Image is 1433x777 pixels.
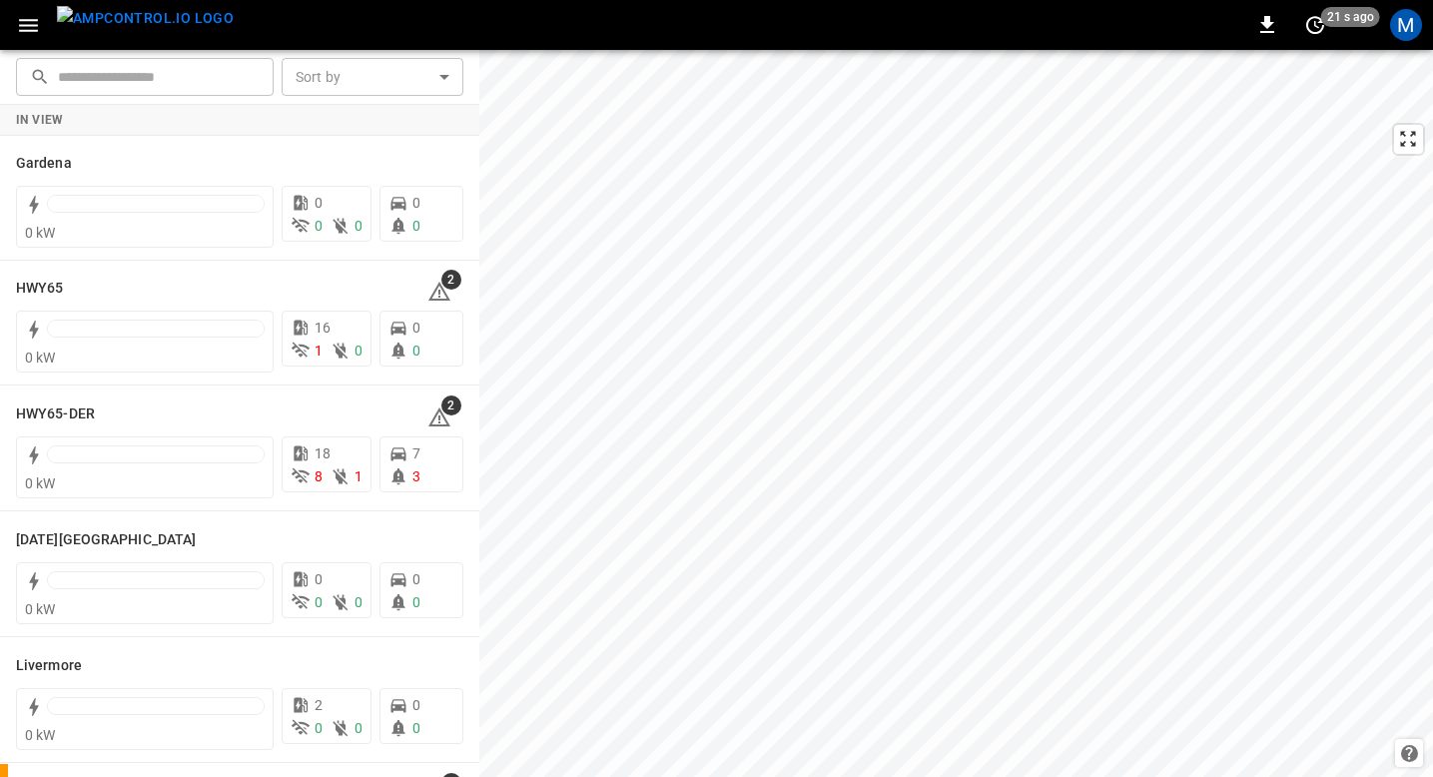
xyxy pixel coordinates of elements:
[441,395,461,415] span: 2
[16,529,196,551] h6: Karma Center
[355,720,362,736] span: 0
[16,403,95,425] h6: HWY65-DER
[355,218,362,234] span: 0
[25,727,56,743] span: 0 kW
[315,594,323,610] span: 0
[315,320,331,336] span: 16
[25,225,56,241] span: 0 kW
[315,468,323,484] span: 8
[16,655,82,677] h6: Livermore
[315,445,331,461] span: 18
[315,720,323,736] span: 0
[315,218,323,234] span: 0
[412,343,420,359] span: 0
[315,195,323,211] span: 0
[57,6,234,31] img: ampcontrol.io logo
[25,350,56,366] span: 0 kW
[16,278,64,300] h6: HWY65
[412,697,420,713] span: 0
[412,320,420,336] span: 0
[1390,9,1422,41] div: profile-icon
[25,601,56,617] span: 0 kW
[16,113,64,127] strong: In View
[315,571,323,587] span: 0
[412,468,420,484] span: 3
[355,594,362,610] span: 0
[441,270,461,290] span: 2
[1321,7,1380,27] span: 21 s ago
[412,571,420,587] span: 0
[479,50,1433,777] canvas: Map
[412,594,420,610] span: 0
[1299,9,1331,41] button: set refresh interval
[355,468,362,484] span: 1
[315,343,323,359] span: 1
[412,445,420,461] span: 7
[412,218,420,234] span: 0
[412,720,420,736] span: 0
[16,153,72,175] h6: Gardena
[355,343,362,359] span: 0
[25,475,56,491] span: 0 kW
[412,195,420,211] span: 0
[315,697,323,713] span: 2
